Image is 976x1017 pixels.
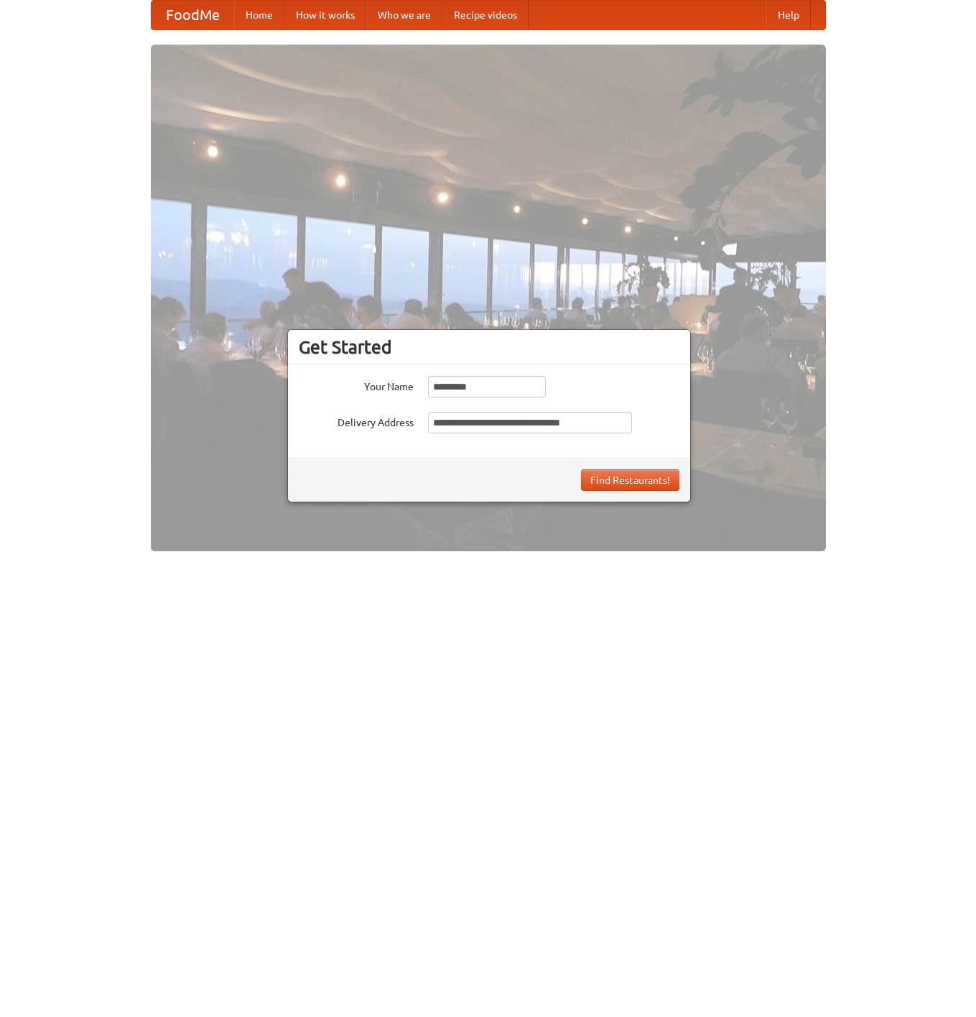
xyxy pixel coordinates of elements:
a: Who we are [366,1,442,29]
label: Your Name [299,376,414,394]
a: How it works [284,1,366,29]
a: Recipe videos [442,1,529,29]
a: FoodMe [152,1,234,29]
h3: Get Started [299,336,679,358]
button: Find Restaurants! [581,469,679,491]
a: Help [766,1,811,29]
a: Home [234,1,284,29]
label: Delivery Address [299,412,414,430]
